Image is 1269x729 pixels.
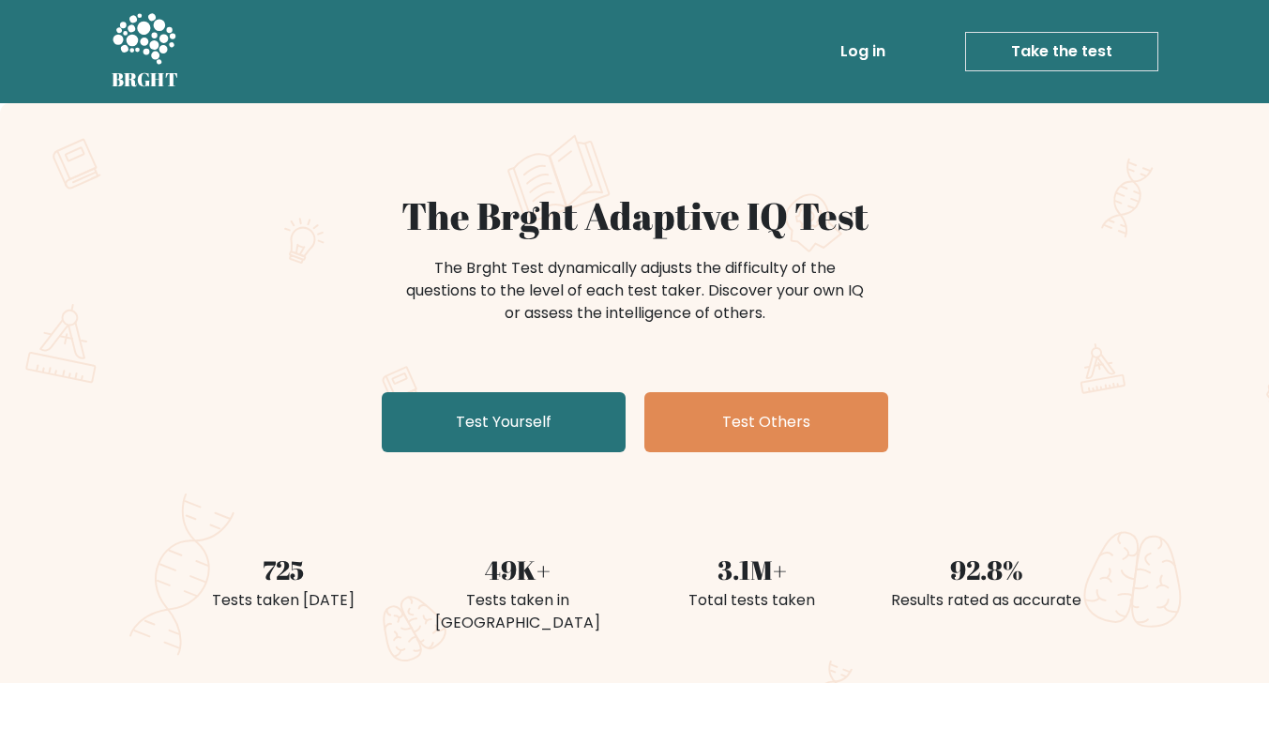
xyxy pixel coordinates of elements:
h1: The Brght Adaptive IQ Test [177,193,1093,238]
a: Test Others [644,392,888,452]
div: Tests taken [DATE] [177,589,389,612]
div: The Brght Test dynamically adjusts the difficulty of the questions to the level of each test take... [400,257,869,325]
a: Take the test [965,32,1158,71]
div: Results rated as accurate [881,589,1093,612]
div: Tests taken in [GEOGRAPHIC_DATA] [412,589,624,634]
a: Test Yourself [382,392,626,452]
h5: BRGHT [112,68,179,91]
div: Total tests taken [646,589,858,612]
div: 3.1M+ [646,550,858,589]
div: 725 [177,550,389,589]
div: 49K+ [412,550,624,589]
a: BRGHT [112,8,179,96]
div: 92.8% [881,550,1093,589]
a: Log in [833,33,893,70]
